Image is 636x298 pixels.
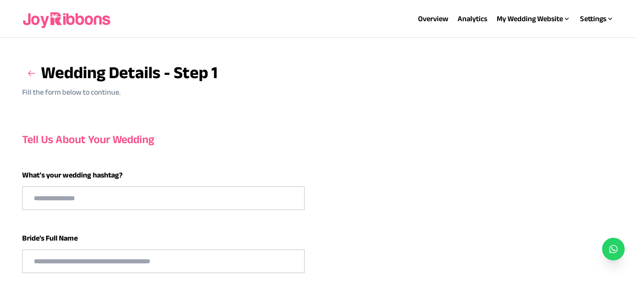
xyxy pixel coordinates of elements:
[22,169,613,181] h6: What’s your wedding hashtag?
[22,132,613,147] h3: Tell Us About Your Wedding
[22,233,613,244] h6: Bride's Full Name
[497,13,571,24] div: My Wedding Website
[580,13,614,24] div: Settings
[418,15,448,23] a: Overview
[22,4,113,34] img: joyribbons
[22,60,217,87] h3: Wedding Details - Step 1
[22,87,217,98] p: Fill the form below to continue.
[458,15,487,23] a: Analytics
